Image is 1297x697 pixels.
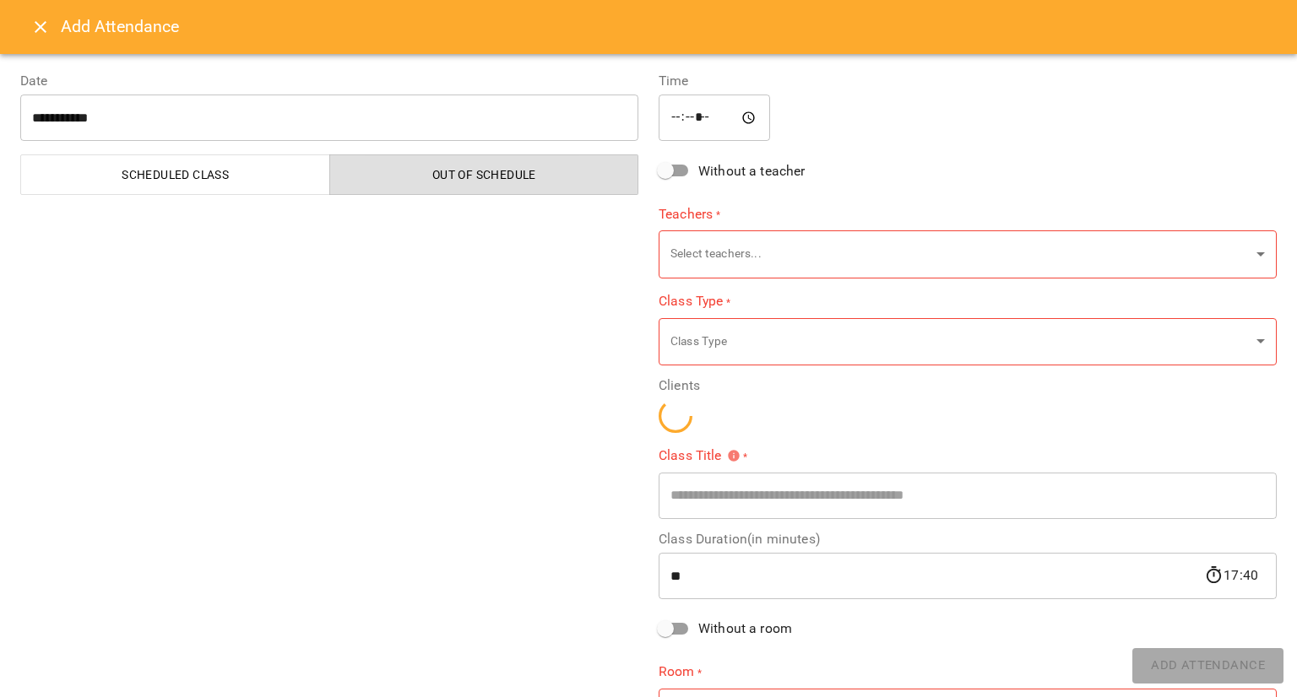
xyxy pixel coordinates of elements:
span: Out of Schedule [340,165,629,185]
label: Room [659,662,1277,682]
h6: Add Attendance [61,14,1277,40]
span: Without a teacher [698,161,806,181]
button: Out of Schedule [329,154,639,195]
div: Select teachers... [659,230,1277,278]
label: Teachers [659,204,1277,224]
button: Close [20,7,61,47]
p: Select teachers... [670,246,1250,262]
svg: Please specify class title or select clients [727,449,741,462]
span: Class Title [659,449,741,462]
label: Class Duration(in minutes) [659,532,1277,546]
button: Scheduled class [20,154,330,195]
div: Class Type [659,317,1277,365]
label: Class Type [659,292,1277,311]
label: Time [659,74,1277,88]
span: Without a room [698,619,792,639]
span: Scheduled class [31,165,320,185]
label: Clients [659,379,1277,392]
label: Date [20,74,638,88]
p: Class Type [670,333,1250,350]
